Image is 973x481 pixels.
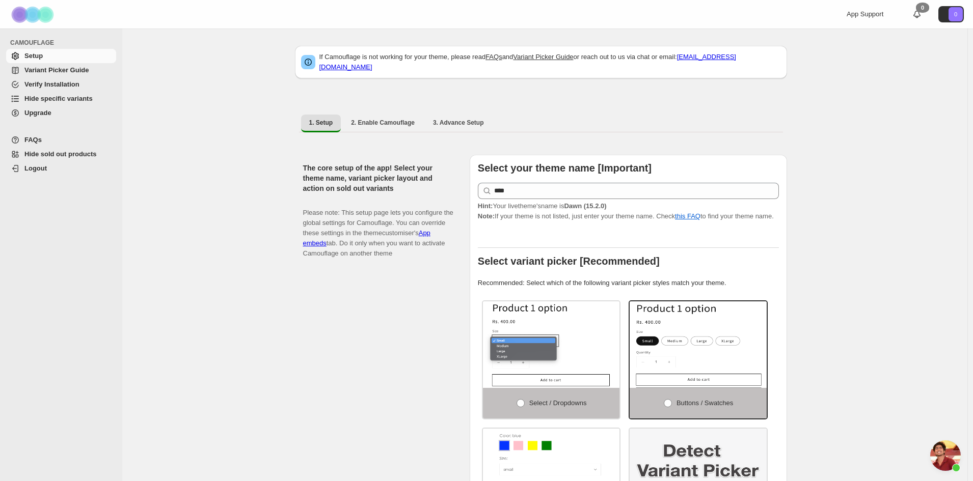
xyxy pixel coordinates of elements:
b: Select your theme name [Important] [478,162,652,174]
span: Upgrade [24,109,51,117]
span: CAMOUFLAGE [10,39,117,47]
a: Setup [6,49,116,63]
p: If your theme is not listed, just enter your theme name. Check to find your theme name. [478,201,779,221]
p: Recommended: Select which of the following variant picker styles match your theme. [478,278,779,288]
h2: The core setup of the app! Select your theme name, variant picker layout and action on sold out v... [303,163,453,193]
img: Select / Dropdowns [483,301,620,388]
a: Hide specific variants [6,92,116,106]
span: 1. Setup [309,119,333,127]
strong: Note: [478,212,495,220]
a: Hide sold out products [6,147,116,161]
a: 0 [912,9,922,19]
span: 3. Advance Setup [433,119,484,127]
span: Logout [24,164,47,172]
span: Hide specific variants [24,95,93,102]
span: FAQs [24,136,42,144]
img: Buttons / Swatches [630,301,767,388]
span: Verify Installation [24,80,79,88]
strong: Hint: [478,202,493,210]
span: Buttons / Swatches [677,399,733,407]
div: Open chat [930,440,961,471]
span: Setup [24,52,43,60]
span: Hide sold out products [24,150,97,158]
p: Please note: This setup page lets you configure the global settings for Camouflage. You can overr... [303,197,453,259]
b: Select variant picker [Recommended] [478,256,660,267]
a: Verify Installation [6,77,116,92]
a: FAQs [485,53,502,61]
a: FAQs [6,133,116,147]
span: Avatar with initials 0 [949,7,963,21]
div: 0 [916,3,929,13]
text: 0 [954,11,957,17]
a: Variant Picker Guide [513,53,573,61]
p: If Camouflage is not working for your theme, please read and or reach out to us via chat or email: [319,52,781,72]
img: Camouflage [8,1,59,29]
span: Variant Picker Guide [24,66,89,74]
strong: Dawn (15.2.0) [564,202,606,210]
a: Variant Picker Guide [6,63,116,77]
button: Avatar with initials 0 [938,6,964,22]
span: App Support [847,10,883,18]
span: Select / Dropdowns [529,399,587,407]
a: this FAQ [675,212,700,220]
span: 2. Enable Camouflage [351,119,415,127]
span: Your live theme's name is [478,202,607,210]
a: Upgrade [6,106,116,120]
a: Logout [6,161,116,176]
